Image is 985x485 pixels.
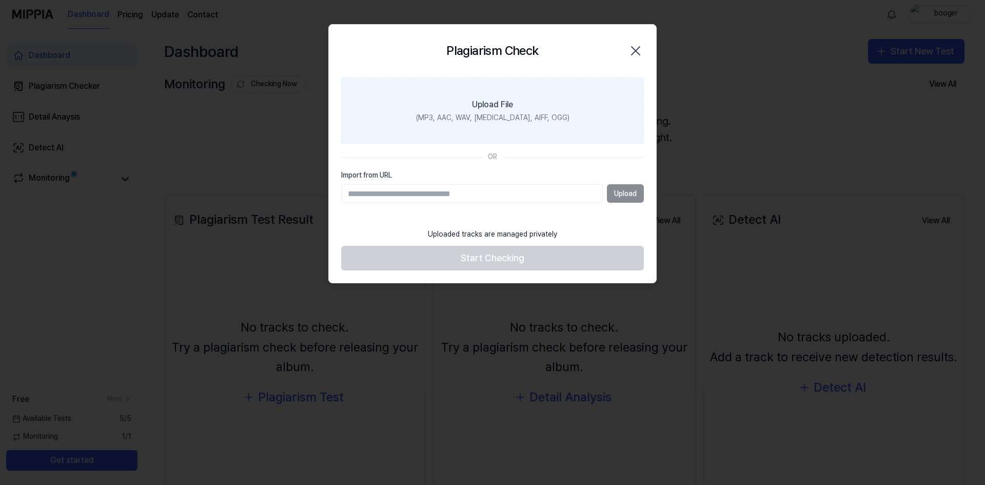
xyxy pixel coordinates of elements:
[446,41,538,61] h2: Plagiarism Check
[488,152,497,162] div: OR
[341,170,644,181] label: Import from URL
[422,223,563,246] div: Uploaded tracks are managed privately
[416,113,569,123] div: (MP3, AAC, WAV, [MEDICAL_DATA], AIFF, OGG)
[472,99,513,111] div: Upload File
